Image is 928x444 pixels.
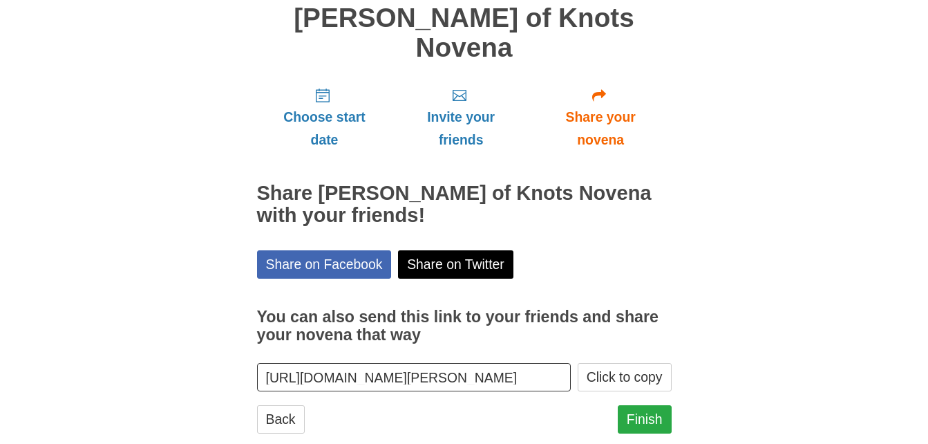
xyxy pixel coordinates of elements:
[578,363,672,391] button: Click to copy
[406,106,515,151] span: Invite your friends
[257,76,392,158] a: Choose start date
[257,183,672,227] h2: Share [PERSON_NAME] of Knots Novena with your friends!
[271,106,379,151] span: Choose start date
[257,405,305,434] a: Back
[257,308,672,344] h3: You can also send this link to your friends and share your novena that way
[530,76,672,158] a: Share your novena
[618,405,672,434] a: Finish
[257,250,392,279] a: Share on Facebook
[398,250,513,279] a: Share on Twitter
[392,76,529,158] a: Invite your friends
[257,3,672,62] h1: [PERSON_NAME] of Knots Novena
[544,106,658,151] span: Share your novena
